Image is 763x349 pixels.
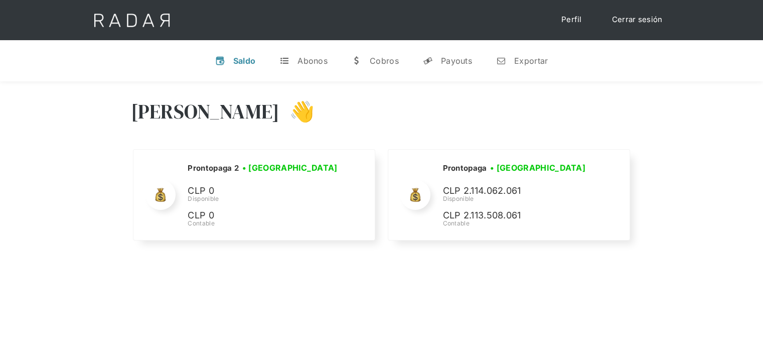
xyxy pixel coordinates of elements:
p: CLP 0 [188,184,338,198]
h3: 👋 [279,99,315,124]
div: Disponible [188,194,341,203]
p: CLP 2.113.508.061 [442,208,593,223]
h2: Prontopaga 2 [188,163,239,173]
div: Contable [442,219,593,228]
div: Saldo [233,56,256,66]
div: Exportar [514,56,548,66]
h2: Prontopaga [442,163,487,173]
div: v [215,56,225,66]
p: CLP 2.114.062.061 [442,184,593,198]
div: n [496,56,506,66]
div: Cobros [370,56,399,66]
a: Cerrar sesión [602,10,673,30]
h3: • [GEOGRAPHIC_DATA] [490,162,585,174]
div: y [423,56,433,66]
div: Payouts [441,56,472,66]
div: Abonos [297,56,328,66]
a: Perfil [551,10,592,30]
h3: [PERSON_NAME] [131,99,280,124]
p: CLP 0 [188,208,338,223]
div: Disponible [442,194,593,203]
h3: • [GEOGRAPHIC_DATA] [242,162,338,174]
div: Contable [188,219,341,228]
div: t [279,56,289,66]
div: w [352,56,362,66]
